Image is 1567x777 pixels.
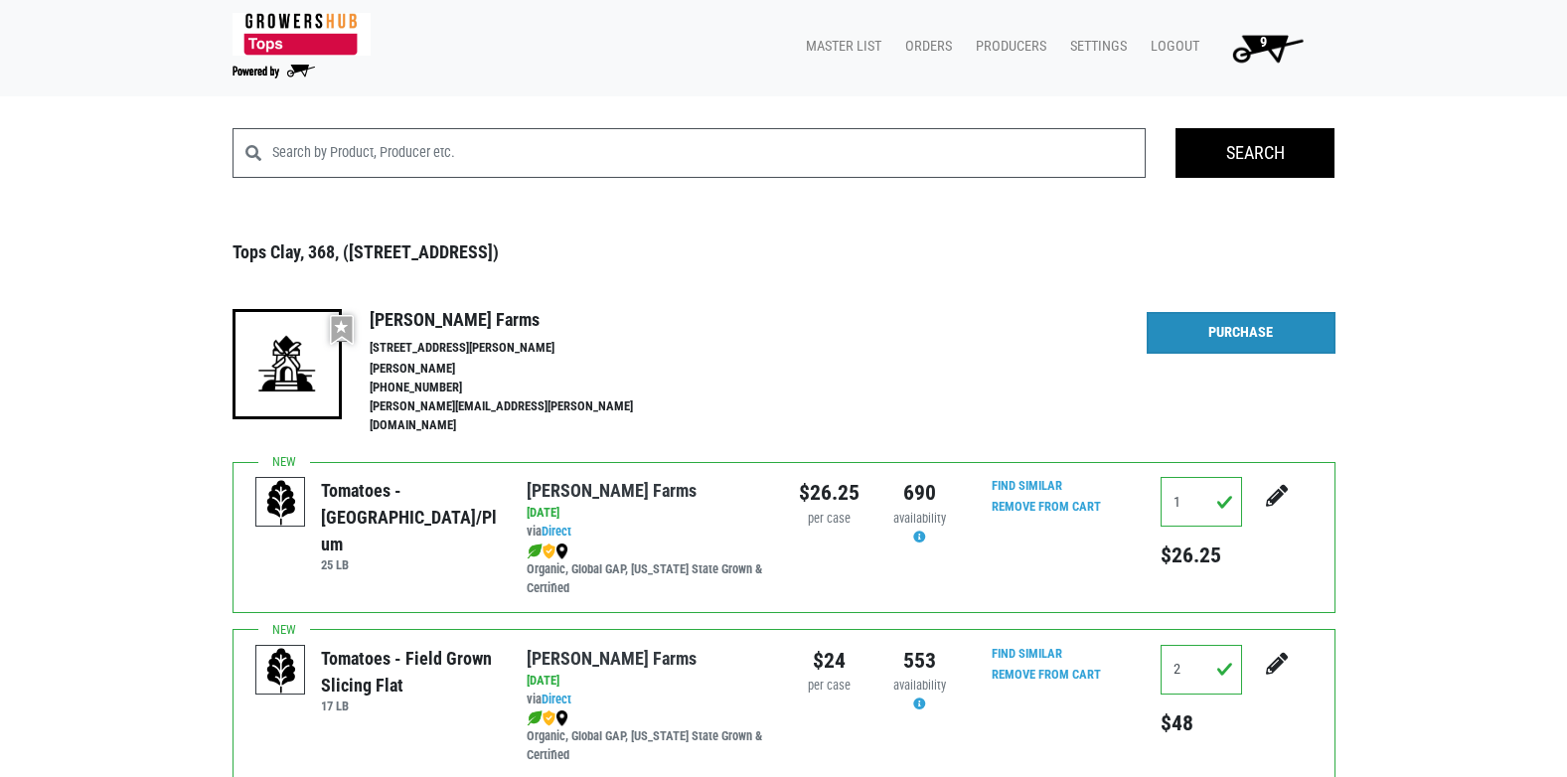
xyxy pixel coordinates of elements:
[321,699,497,713] h6: 17 LB
[992,646,1062,661] a: Find Similar
[799,677,860,696] div: per case
[555,710,568,726] img: map_marker-0e94453035b3232a4d21701695807de9.png
[527,523,768,542] div: via
[527,542,768,598] div: Organic, Global GAP, [US_STATE] State Grown & Certified
[527,710,543,726] img: leaf-e5c59151409436ccce96b2ca1b28e03c.png
[527,648,697,669] a: [PERSON_NAME] Farms
[527,544,543,559] img: leaf-e5c59151409436ccce96b2ca1b28e03c.png
[233,241,1335,263] h3: Tops Clay, 368, ([STREET_ADDRESS])
[321,477,497,557] div: Tomatoes - [GEOGRAPHIC_DATA]/Plum
[542,692,571,706] a: Direct
[543,710,555,726] img: safety-e55c860ca8c00a9c171001a62a92dabd.png
[1161,645,1242,695] input: Qty
[980,496,1113,519] input: Remove From Cart
[527,480,697,501] a: [PERSON_NAME] Farms
[1175,128,1334,178] input: Search
[893,511,946,526] span: availability
[1054,28,1135,66] a: Settings
[889,28,960,66] a: Orders
[370,339,676,358] li: [STREET_ADDRESS][PERSON_NAME]
[980,664,1113,687] input: Remove From Cart
[1161,543,1242,568] h5: $26.25
[1161,477,1242,527] input: Qty
[1223,28,1312,68] img: Cart
[321,645,497,699] div: Tomatoes - Field Grown Slicing Flat
[790,28,889,66] a: Master List
[960,28,1054,66] a: Producers
[1135,28,1207,66] a: Logout
[893,678,946,693] span: availability
[889,645,950,677] div: 553
[799,477,860,509] div: $26.25
[256,478,306,528] img: placeholder-variety-43d6402dacf2d531de610a020419775a.svg
[1161,710,1242,736] h5: $48
[1260,34,1267,51] span: 9
[370,360,676,379] li: [PERSON_NAME]
[233,65,315,78] img: Powered by Big Wheelbarrow
[992,478,1062,493] a: Find Similar
[233,13,371,56] img: 279edf242af8f9d49a69d9d2afa010fb.png
[799,510,860,529] div: per case
[527,672,768,691] div: [DATE]
[527,708,768,765] div: Organic, Global GAP, [US_STATE] State Grown & Certified
[370,379,676,397] li: [PHONE_NUMBER]
[233,309,342,418] img: 19-7441ae2ccb79c876ff41c34f3bd0da69.png
[799,645,860,677] div: $24
[1207,28,1320,68] a: 9
[542,524,571,539] a: Direct
[543,544,555,559] img: safety-e55c860ca8c00a9c171001a62a92dabd.png
[321,557,497,572] h6: 25 LB
[370,397,676,435] li: [PERSON_NAME][EMAIL_ADDRESS][PERSON_NAME][DOMAIN_NAME]
[1147,312,1335,354] a: Purchase
[555,544,568,559] img: map_marker-0e94453035b3232a4d21701695807de9.png
[889,477,950,509] div: 690
[527,504,768,523] div: [DATE]
[370,309,676,331] h4: [PERSON_NAME] Farms
[256,646,306,696] img: placeholder-variety-43d6402dacf2d531de610a020419775a.svg
[527,691,768,709] div: via
[272,128,1147,178] input: Search by Product, Producer etc.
